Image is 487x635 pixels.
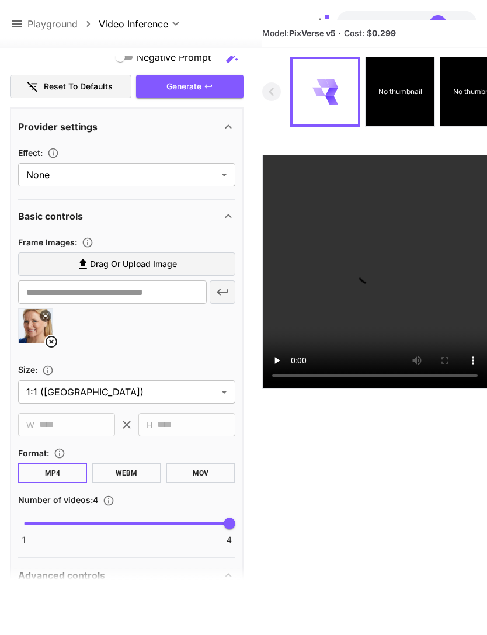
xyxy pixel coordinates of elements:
[18,148,43,158] span: Effect :
[289,28,336,38] b: PixVerse v5
[22,534,26,546] span: 1
[10,75,131,99] button: Reset to defaults
[429,15,447,33] div: JG
[18,202,235,230] div: Basic controls
[147,418,152,432] span: H
[92,463,161,483] button: WEBM
[98,495,119,506] button: Specify how many videos to generate in a single request. Each video generation will be charged se...
[26,168,217,182] span: None
[90,257,177,272] span: Drag or upload image
[372,28,396,38] b: 0.299
[336,11,477,37] button: $23.44612JG
[18,237,77,247] span: Frame Images :
[262,28,336,38] span: Model:
[378,86,422,97] p: No thumbnail
[18,463,88,483] button: MP4
[344,28,396,38] span: Cost: $
[348,18,420,30] div: $23.44612
[18,120,98,134] p: Provider settings
[338,26,341,40] p: ·
[26,418,34,432] span: W
[18,209,83,223] p: Basic controls
[18,252,235,276] label: Drag or upload image
[379,19,420,29] span: credits left
[49,447,70,459] button: Choose the file format for the output video.
[227,534,232,546] span: 4
[137,50,211,64] span: Negative Prompt
[77,237,98,248] button: Upload frame images.
[27,17,99,31] nav: breadcrumb
[27,17,78,31] a: Playground
[18,448,49,458] span: Format :
[18,561,235,589] div: Advanced controls
[348,19,379,29] span: $23.45
[166,463,235,483] button: MOV
[37,365,58,376] button: Adjust the dimensions of the generated image by specifying its width and height in pixels, or sel...
[18,495,98,505] span: Number of videos : 4
[18,113,235,141] div: Provider settings
[18,365,37,374] span: Size :
[136,75,243,99] button: Generate
[166,79,201,94] span: Generate
[26,385,217,399] span: 1:1 ([GEOGRAPHIC_DATA])
[99,17,168,31] span: Video Inference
